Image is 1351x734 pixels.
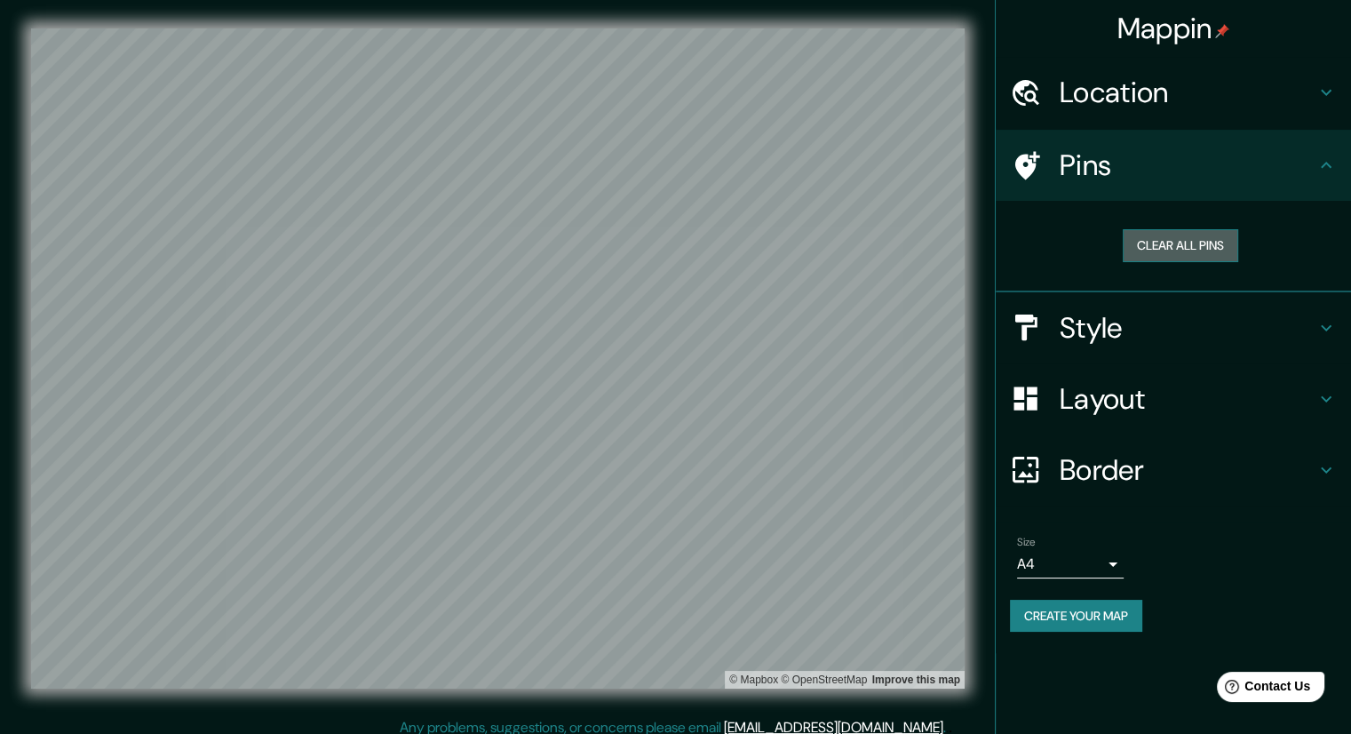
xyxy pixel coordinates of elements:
[996,57,1351,128] div: Location
[1215,24,1229,38] img: pin-icon.png
[1010,600,1142,633] button: Create your map
[1017,534,1036,549] label: Size
[872,674,960,686] a: Map feedback
[1060,75,1315,110] h4: Location
[781,674,867,686] a: OpenStreetMap
[996,363,1351,435] div: Layout
[996,292,1351,363] div: Style
[31,28,965,689] canvas: Map
[1123,229,1238,262] button: Clear all pins
[1060,148,1315,183] h4: Pins
[1060,310,1315,346] h4: Style
[1193,665,1331,714] iframe: Help widget launcher
[996,435,1351,506] div: Border
[996,130,1351,201] div: Pins
[1017,550,1124,578] div: A4
[1060,381,1315,417] h4: Layout
[729,674,778,686] a: Mapbox
[1117,11,1230,46] h4: Mappin
[1060,452,1315,488] h4: Border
